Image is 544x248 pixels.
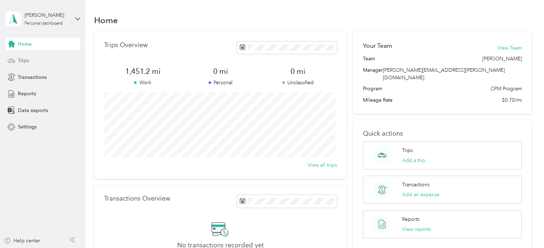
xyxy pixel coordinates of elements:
p: Personal [181,79,259,86]
button: View all trips [308,161,337,169]
span: Manager [363,66,383,81]
p: Trips Overview [104,41,148,49]
p: Transactions [402,181,430,188]
button: Add an expense [402,191,440,198]
span: Home [18,40,32,48]
p: Unclassified [259,79,337,86]
span: 1,451.2 mi [104,66,182,76]
p: Transactions Overview [104,195,170,202]
span: Mileage Rate [363,96,392,104]
button: Help center [4,237,40,244]
h2: Your Team [363,41,392,50]
span: $0.70/mi [502,96,522,104]
button: View Team [497,44,522,52]
h1: Home [94,16,118,24]
p: Work [104,79,182,86]
span: Trips [18,57,29,64]
p: Reports [402,216,420,223]
div: [PERSON_NAME] [25,11,69,19]
p: Quick actions [363,130,522,137]
button: View reports [402,226,431,233]
span: CPM Program [490,85,522,92]
span: Reports [18,90,36,97]
span: [PERSON_NAME] [482,55,522,62]
span: 0 mi [259,66,337,76]
span: [PERSON_NAME][EMAIL_ADDRESS][PERSON_NAME][DOMAIN_NAME] [383,67,505,81]
span: Program [363,85,382,92]
span: Settings [18,123,37,131]
span: Data exports [18,107,48,114]
span: Team [363,55,375,62]
span: Transactions [18,74,47,81]
div: Personal dashboard [25,21,63,26]
button: Add a trip [402,157,425,164]
iframe: Everlance-gr Chat Button Frame [504,208,544,248]
p: Trips [402,147,413,154]
span: 0 mi [181,66,259,76]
